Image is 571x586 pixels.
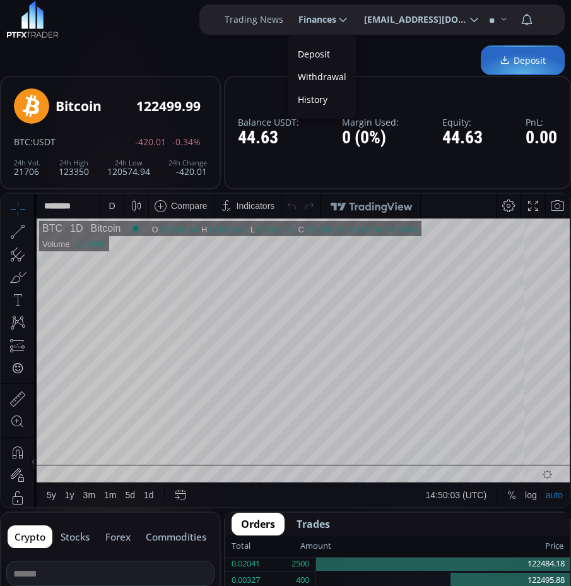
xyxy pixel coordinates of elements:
label: Equity: [442,117,483,127]
label: Withdrawal [291,67,353,87]
div: 1y [64,296,73,306]
a: History [291,90,353,109]
div: auto [545,296,562,306]
div: 24h Low [107,159,150,167]
div: Toggle Percentage [502,289,519,313]
button: 14:50:03 (UTC) [420,289,490,313]
span: BTC [14,136,30,148]
div: 122500.00 [303,31,342,40]
div: 121332.96 [158,31,196,40]
div: Amount [300,538,331,554]
div: BTC [41,29,61,40]
div: 24h High [59,159,89,167]
div: log [524,296,536,306]
div: H [200,31,206,40]
div: 123350.00 [206,31,245,40]
div: 44.63 [442,128,483,148]
div: Compare [170,7,206,17]
button: Trades [287,513,339,535]
div: 24h Vol. [14,159,40,167]
button: Orders [232,513,285,535]
label: Margin Used: [342,117,399,127]
span: 14:50:03 (UTC) [425,296,485,306]
img: LOGO [6,1,59,39]
div: 0.00 [526,128,557,148]
div: 24h Change [168,159,207,167]
button: crypto [8,525,52,548]
span: Trades [297,517,330,532]
div: Total [232,538,300,554]
div: 0.02041 [232,556,260,572]
div: C [297,31,303,40]
span: -420.01 [135,137,166,146]
div: L [249,31,254,40]
div: 44.63 [238,128,299,148]
button: stocks [54,525,97,548]
div: Go to [169,289,189,313]
div: 1d [143,296,153,306]
div: 122484.18 [316,556,570,573]
span: Orders [241,517,275,532]
button: forex [98,525,138,548]
span: Finances [290,7,336,32]
div: 1D [61,29,81,40]
div:  [11,169,21,181]
div: 2500 [291,556,309,572]
div: 0 (0%) [342,128,399,148]
label: Balance USDT: [238,117,299,127]
div: 123350 [59,159,89,176]
a: Deposit [291,44,353,64]
div: 5d [124,296,134,306]
label: PnL: [526,117,557,127]
div: Volume [41,45,68,55]
div: 11.084K [73,45,103,55]
span: :USDT [30,136,56,148]
div: 122499.99 [136,99,201,114]
div: 3m [82,296,94,306]
div: Bitcoin [81,29,119,40]
span: Deposit [500,54,546,67]
span: [EMAIL_ADDRESS][DOMAIN_NAME] [EMAIL_ADDRESS][DOMAIN_NAME] [355,7,468,32]
div: Market open [129,29,140,40]
div: Hide Drawings Toolbar [29,260,35,277]
a: Deposit [481,45,565,75]
div: -420.01 [168,159,207,176]
div: 21706 [14,159,40,176]
div: O [150,31,157,40]
div: +1167.05 (+0.96%) [346,31,416,40]
label: Trading News [225,13,283,26]
div: D [107,7,114,17]
div: Bitcoin [56,99,102,114]
button: commodities [139,525,213,548]
div: 121066.14 [254,31,293,40]
div: Indicators [235,7,274,17]
div: 120574.94 [107,159,150,176]
div: Toggle Auto Scale [540,289,566,313]
div: Price [331,538,563,554]
span: -0.34% [172,137,201,146]
div: 5y [45,296,55,306]
div: 1m [103,296,115,306]
div: Toggle Log Scale [519,289,540,313]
